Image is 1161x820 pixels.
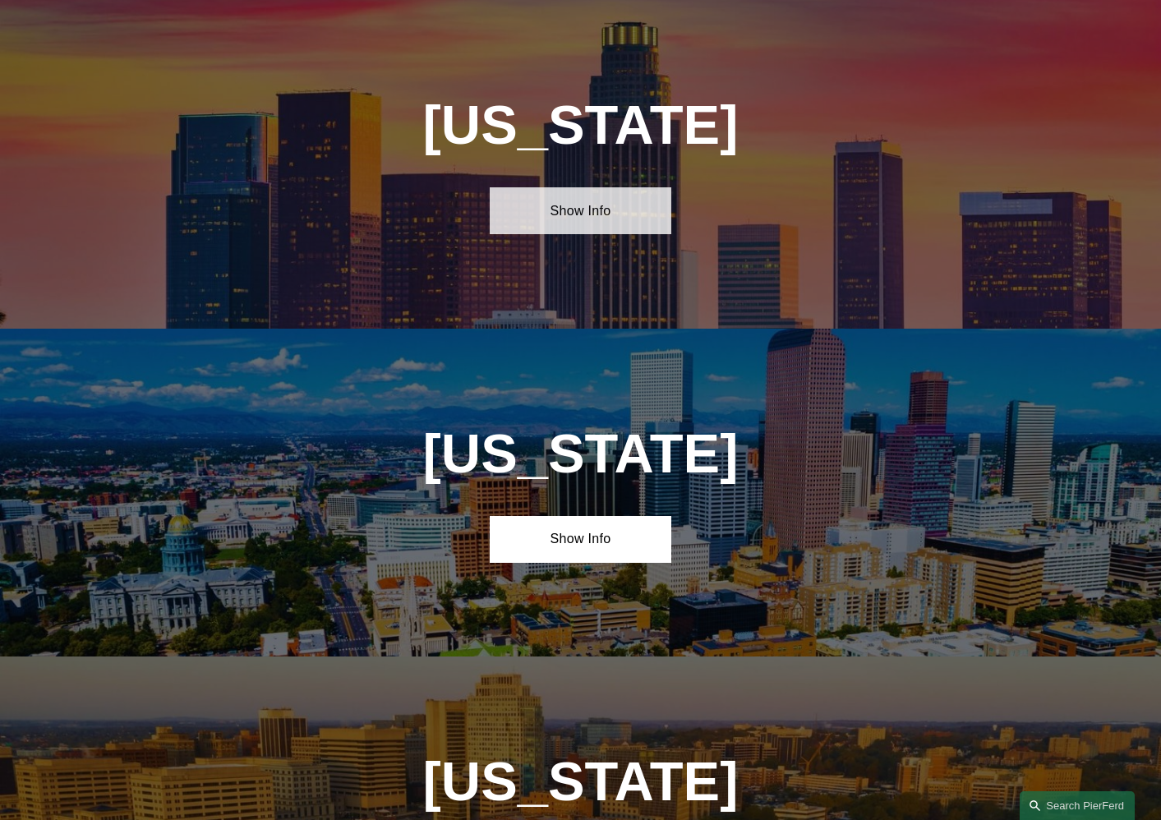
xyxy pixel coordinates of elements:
[353,750,808,813] h1: [US_STATE]
[353,422,808,486] h1: [US_STATE]
[490,516,671,563] a: Show Info
[1020,791,1135,820] a: Search this site
[490,187,671,234] a: Show Info
[353,94,808,157] h1: [US_STATE]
